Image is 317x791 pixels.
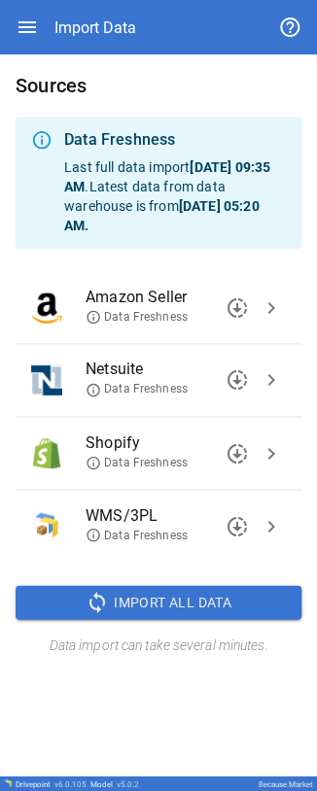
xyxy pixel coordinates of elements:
span: downloading [226,441,249,464]
button: Import All Data [16,585,301,620]
b: [DATE] 09:35 AM [64,159,270,194]
span: Import All Data [114,590,231,614]
span: chevron_right [260,514,283,537]
span: Netsuite [86,358,255,381]
span: sync [86,590,109,613]
img: Netsuite [31,364,62,395]
div: Drivepoint [16,779,87,788]
span: Data Freshness [86,381,188,397]
h6: Data import can take several minutes. [16,635,301,656]
span: WMS/3PL [86,503,255,527]
span: downloading [226,368,249,392]
b: [DATE] 05:20 AM . [64,198,259,233]
p: Last full data import . Latest data from data warehouse is from [64,157,286,235]
img: Shopify [31,437,62,468]
span: v 5.0.2 [117,779,139,788]
div: Data Freshness [64,128,286,152]
span: v 6.0.105 [54,779,87,788]
div: Because Market [259,779,313,788]
div: Model [90,779,139,788]
span: downloading [226,514,249,537]
div: Import Data [54,18,136,37]
span: chevron_right [260,441,283,464]
span: chevron_right [260,296,283,320]
span: chevron_right [260,368,283,392]
img: WMS/3PL [31,510,62,541]
img: Drivepoint [4,778,12,786]
span: Data Freshness [86,309,188,326]
img: Amazon Seller [31,292,62,324]
h6: Sources [16,70,301,101]
span: Amazon Seller [86,286,255,309]
span: downloading [226,296,249,320]
span: Data Freshness [86,454,188,470]
span: Data Freshness [86,527,188,543]
span: Shopify [86,430,255,454]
